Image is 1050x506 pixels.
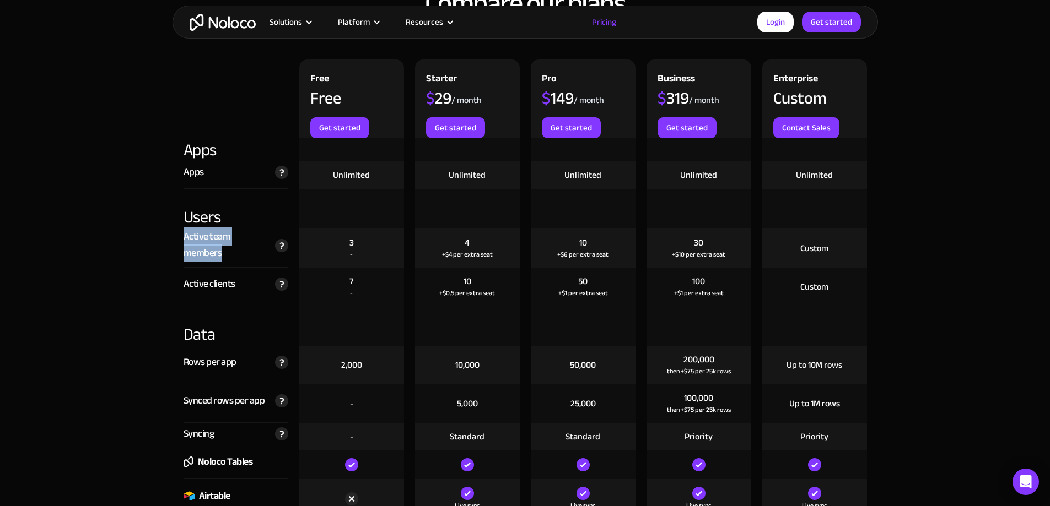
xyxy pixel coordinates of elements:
[198,454,253,470] div: Noloco Tables
[270,15,302,29] div: Solutions
[692,275,705,287] div: 100
[685,431,713,443] div: Priority
[658,70,695,90] div: Business
[442,249,493,260] div: +$4 per extra seat
[570,359,596,371] div: 50,000
[450,431,484,443] div: Standard
[426,83,435,113] span: $
[680,169,717,181] div: Unlimited
[310,90,341,106] div: Free
[542,90,574,106] div: 149
[773,117,839,138] a: Contact Sales
[324,15,392,29] div: Platform
[451,94,482,106] div: / month
[773,90,827,106] div: Custom
[689,94,719,106] div: / month
[184,426,214,442] div: Syncing
[310,117,369,138] a: Get started
[773,70,818,90] div: Enterprise
[542,70,557,90] div: Pro
[426,117,485,138] a: Get started
[392,15,465,29] div: Resources
[667,366,731,377] div: then +$75 per 25k rows
[406,15,443,29] div: Resources
[683,353,714,366] div: 200,000
[800,242,828,254] div: Custom
[333,169,370,181] div: Unlimited
[457,398,478,410] div: 5,000
[658,117,717,138] a: Get started
[574,94,604,106] div: / month
[800,281,828,293] div: Custom
[789,398,840,410] div: Up to 1M rows
[341,359,362,371] div: 2,000
[184,393,265,409] div: Synced rows per app
[658,83,666,113] span: $
[557,249,609,260] div: +$6 per extra seat
[566,431,600,443] div: Standard
[672,249,725,260] div: +$10 per extra seat
[350,431,353,443] div: -
[455,359,480,371] div: 10,000
[426,70,457,90] div: Starter
[578,15,630,29] a: Pricing
[338,15,370,29] div: Platform
[184,306,288,346] div: Data
[757,12,794,32] a: Login
[667,404,731,415] div: then +$75 per 25k rows
[349,237,354,249] div: 3
[350,249,353,260] div: -
[558,287,608,298] div: +$1 per extra seat
[184,276,235,292] div: Active clients
[674,287,724,298] div: +$1 per extra seat
[564,169,601,181] div: Unlimited
[465,237,470,249] div: 4
[190,14,256,31] a: home
[184,164,204,181] div: Apps
[199,488,230,504] div: Airtable
[578,275,588,287] div: 50
[310,70,329,90] div: Free
[464,275,471,287] div: 10
[350,398,353,410] div: -
[802,12,861,32] a: Get started
[184,138,288,161] div: Apps
[350,287,353,298] div: -
[349,275,353,287] div: 7
[256,15,324,29] div: Solutions
[684,392,713,404] div: 100,000
[800,431,828,443] div: Priority
[542,117,601,138] a: Get started
[184,228,270,262] div: Active team members
[426,90,451,106] div: 29
[184,189,288,228] div: Users
[184,354,236,371] div: Rows per app
[787,359,842,371] div: Up to 10M rows
[579,237,587,249] div: 10
[1013,469,1039,495] div: Open Intercom Messenger
[439,287,495,298] div: +$0.5 per extra seat
[796,169,833,181] div: Unlimited
[658,90,689,106] div: 319
[542,83,551,113] span: $
[694,237,703,249] div: 30
[570,398,596,410] div: 25,000
[449,169,486,181] div: Unlimited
